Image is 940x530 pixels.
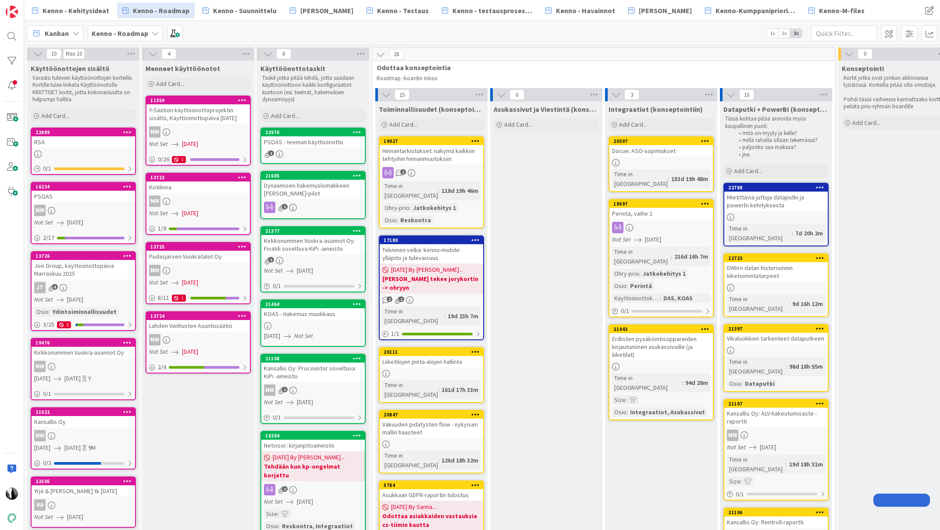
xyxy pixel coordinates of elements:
[34,295,53,303] i: Not Set
[146,251,250,262] div: Pudasjärven Vuokratalot Oy
[399,296,404,302] span: 1
[672,252,710,261] div: 216d 16h 7m
[723,183,829,246] a: 22788Mietittäviä juttuja dataputki ja powerbi kehityksestäTime in [GEOGRAPHIC_DATA]:7d 20h 2m
[380,236,483,263] div: 17180Tekninen velka: kenno-mobile: ylläpito ja tulevaisuus
[384,412,483,418] div: 20847
[150,97,250,103] div: 11359
[682,378,683,388] span: :
[792,228,793,238] span: :
[612,373,682,392] div: Time in [GEOGRAPHIC_DATA]
[146,174,250,193] div: 13723Kotilinna
[146,126,250,138] div: MM
[380,348,483,356] div: 20111
[261,363,365,382] div: Kansallis Oy: Procountor soveltuva KiPi -aineisto
[389,121,417,128] span: Add Card...
[609,137,713,145] div: 20307
[669,174,710,184] div: 153d 19h 48m
[612,269,639,278] div: Ohry-prio
[724,400,828,427] div: 21107Kansallis Oy: ALV-hakeutumisaste -raportti
[264,384,275,396] div: MM
[271,112,299,120] span: Add Card...
[727,430,738,441] div: MM
[627,281,628,291] span: :
[43,233,54,242] span: 2 / 17
[361,3,434,18] a: Kenno - Testaus
[149,265,160,276] div: MM
[612,169,668,189] div: Time in [GEOGRAPHIC_DATA]
[728,401,828,407] div: 21107
[34,374,50,383] span: [DATE]
[264,331,280,341] span: [DATE]
[504,121,532,128] span: Add Card...
[265,433,365,439] div: 18264
[32,252,135,279] div: 13726Joo Group, käyttöönottopäivä Marraskuu 2025
[609,333,713,360] div: Erillisten pysäköintisoppareiden kirjautuminen asukassivuille (ja liiketilat)
[727,379,741,388] div: Osio
[150,174,250,181] div: 13723
[612,293,660,303] div: Käyttöönottokriittisyys
[380,419,483,438] div: Vakuuden pidätysten flow - nykyisen mallin haasteet
[31,251,136,331] a: 13726Joo Group, käyttöönottopäivä Marraskuu 2025JTNot Set[DATE]Osio:Ydintoiminnallisuudet3/252
[273,281,281,291] span: 0 / 1
[32,128,135,136] div: 22889
[382,203,409,213] div: Ohry-prio
[45,28,69,39] span: Kanban
[723,253,829,317] a: 22723DWH:n datan historioinnin liiketoimintatarpeetTime in [GEOGRAPHIC_DATA]:9d 16h 12m
[261,227,365,235] div: 21377
[724,325,828,344] div: 21397Vikaluokkien tarkenteet dataputkeen
[182,347,198,356] span: [DATE]
[380,244,483,263] div: Tekninen velka: kenno-mobile: ylläpito ja tulevaisuus
[146,292,250,303] div: 8/111
[724,184,828,211] div: 22788Mietittäviä juttuja dataputki ja powerbi kehityksestä
[391,265,463,274] span: [DATE] By [PERSON_NAME]...
[146,243,250,262] div: 13725Pudasjärven Vuokratalot Oy
[609,199,714,317] a: 18697Perintä, vaihe 2Not Set[DATE]Time in [GEOGRAPHIC_DATA]:216d 16h 7mOhry-prio:Jatkokehitys 1Os...
[265,356,365,362] div: 21108
[261,180,365,199] div: Dynaamisen hakemuslomakkeen [PERSON_NAME]-pilot
[723,324,829,392] a: 21397Vikaluokkien tarkenteet dataputkeenTime in [GEOGRAPHIC_DATA]:98d 18h 55mOsio:Dataputki
[149,278,168,286] i: Not Set
[146,243,250,251] div: 13725
[609,137,713,157] div: 20307Docue: ASO-sopimukset
[556,5,615,16] span: Kenno - Havainnot
[379,136,484,228] a: 19027Hinnantarkistukset: näkymä kaikkiin tehtyihin hinnanmuutoksiinTime in [GEOGRAPHIC_DATA]:118d...
[439,385,481,395] div: 161d 17h 33m
[260,171,366,219] a: 21605Dynaamisen hakemuslomakkeen [PERSON_NAME]-pilot
[639,269,641,278] span: :
[146,242,251,304] a: 13725Pudasjärven Vuokratalot OyMMNot Set[DATE]8/111
[724,254,828,262] div: 22723
[32,361,135,372] div: MM
[49,307,50,317] span: :
[182,209,198,218] span: [DATE]
[400,169,406,175] span: 1
[31,407,136,470] a: 21022Kansallis OyMM[DATE][DATE]9M0/3
[32,183,135,191] div: 16234
[380,145,483,164] div: Hinnantarkistukset: näkymä kaikkiin tehtyihin hinnanmuutoksiin
[261,300,365,308] div: 21464
[612,281,627,291] div: Osio
[300,5,353,16] span: [PERSON_NAME]
[268,257,274,263] span: 1
[146,311,251,373] a: 13724Lahden Vanhusten AsuntosäätiöMMNot Set[DATE]2/4
[444,311,445,321] span: :
[32,319,135,330] div: 3/252
[149,140,168,148] i: Not Set
[261,128,365,136] div: 22976
[700,3,801,18] a: Kenno-Kumppanipriorisointi
[32,163,135,174] div: 0/1
[628,407,707,417] div: Integraatiot, Asukassivut
[382,306,444,326] div: Time in [GEOGRAPHIC_DATA]
[32,408,135,416] div: 21022
[380,328,483,339] div: 1/1
[31,128,136,175] a: 22889RSA0/1
[639,5,692,16] span: [PERSON_NAME]
[197,3,282,18] a: Kenno - Suunnittelu
[438,385,439,395] span: :
[811,25,877,41] input: Quick Filter...
[32,191,135,202] div: PSOAS
[32,339,135,347] div: 19476
[724,254,828,281] div: 22723DWH:n datan historioinnin liiketoimintatarpeet
[641,269,688,278] div: Jatkokehitys 1
[379,235,484,340] a: 17180Tekninen velka: kenno-mobile: ylläpito ja tulevaisuus[DATE] By [PERSON_NAME]...[PERSON_NAME]...
[819,5,865,16] span: Kenno-M-files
